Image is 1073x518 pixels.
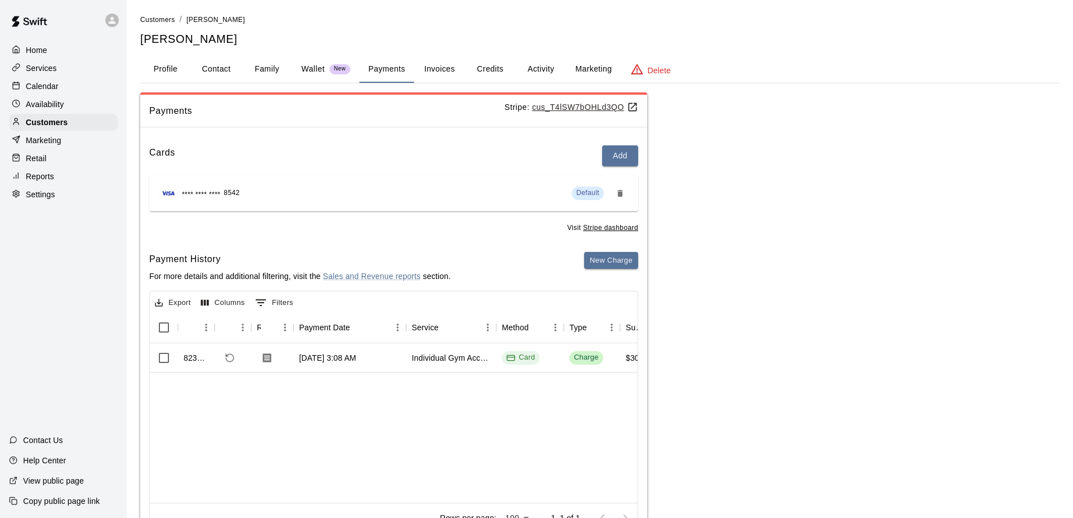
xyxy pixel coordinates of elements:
[529,320,545,335] button: Sort
[26,135,61,146] p: Marketing
[9,186,118,203] a: Settings
[574,352,599,363] div: Charge
[23,495,100,507] p: Copy public page link
[198,294,248,312] button: Select columns
[9,96,118,113] a: Availability
[496,312,564,343] div: Method
[515,56,566,83] button: Activity
[587,320,603,335] button: Sort
[23,475,84,486] p: View public page
[502,312,529,343] div: Method
[648,65,671,76] p: Delete
[532,103,638,112] a: cus_T4lSW7bOHLd3QO
[603,319,620,336] button: Menu
[152,294,194,312] button: Export
[178,312,215,343] div: Id
[9,60,118,77] a: Services
[149,145,175,166] h6: Cards
[26,81,59,92] p: Calendar
[277,319,293,336] button: Menu
[234,319,251,336] button: Menu
[252,294,296,312] button: Show filters
[9,42,118,59] a: Home
[439,320,455,335] button: Sort
[9,78,118,95] a: Calendar
[140,14,1059,26] nav: breadcrumb
[479,319,496,336] button: Menu
[26,45,47,56] p: Home
[26,153,47,164] p: Retail
[180,14,182,25] li: /
[220,348,239,368] span: Refund payment
[505,101,638,113] p: Stripe:
[26,117,68,128] p: Customers
[602,145,638,166] button: Add
[330,65,350,73] span: New
[414,56,465,83] button: Invoices
[158,188,179,199] img: Credit card brand logo
[583,224,638,232] a: Stripe dashboard
[299,312,350,343] div: Payment Date
[465,56,515,83] button: Credits
[301,63,325,75] p: Wallet
[184,320,199,335] button: Sort
[191,56,242,83] button: Contact
[566,56,621,83] button: Marketing
[412,352,491,364] div: Individual Gym Access
[198,319,215,336] button: Menu
[576,189,599,197] span: Default
[299,352,356,364] div: Sep 18, 2025, 3:08 AM
[611,184,629,202] button: Remove
[406,312,496,343] div: Service
[26,189,55,200] p: Settings
[186,16,245,24] span: [PERSON_NAME]
[389,319,406,336] button: Menu
[323,272,420,281] a: Sales and Revenue reports
[140,56,1059,83] div: basic tabs example
[257,312,261,343] div: Receipt
[626,352,651,364] div: $30.00
[567,223,638,234] span: Visit
[9,114,118,131] a: Customers
[293,312,406,343] div: Payment Date
[9,168,118,185] a: Reports
[26,171,54,182] p: Reports
[564,312,620,343] div: Type
[224,188,239,199] span: 8542
[23,455,66,466] p: Help Center
[220,320,236,335] button: Sort
[149,252,451,267] h6: Payment History
[350,320,366,335] button: Sort
[359,56,414,83] button: Payments
[26,99,64,110] p: Availability
[251,312,293,343] div: Receipt
[626,312,644,343] div: Subtotal
[9,150,118,167] a: Retail
[242,56,292,83] button: Family
[149,104,505,118] span: Payments
[9,132,118,149] a: Marketing
[140,15,175,24] a: Customers
[140,16,175,24] span: Customers
[140,32,1059,47] h5: [PERSON_NAME]
[547,319,564,336] button: Menu
[149,271,451,282] p: For more details and additional filtering, visit the section.
[140,56,191,83] button: Profile
[261,320,277,335] button: Sort
[506,352,535,363] div: Card
[215,312,251,343] div: Refund
[412,312,439,343] div: Service
[26,63,57,74] p: Services
[584,252,638,269] button: New Charge
[184,352,209,364] div: 823092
